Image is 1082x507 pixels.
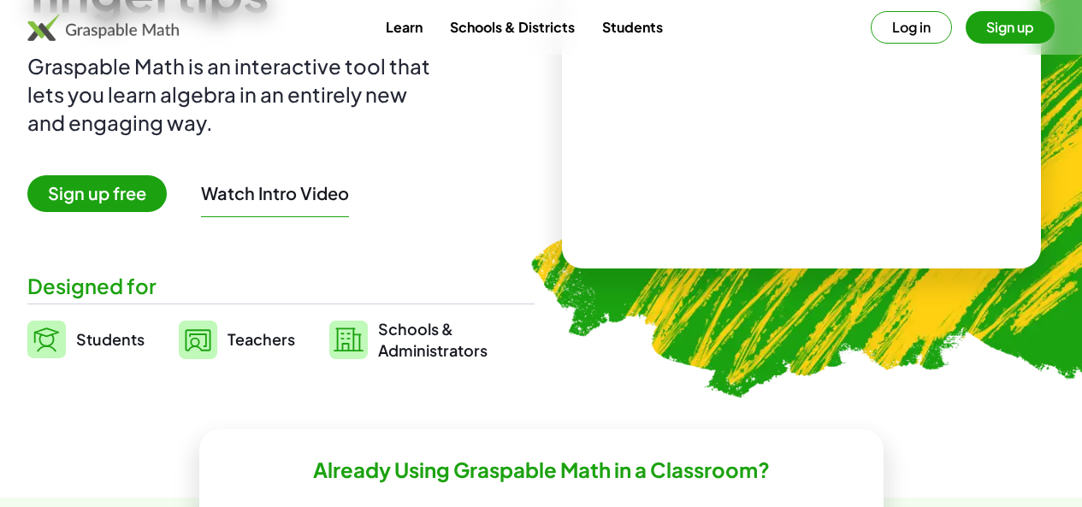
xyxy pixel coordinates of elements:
a: Students [27,318,145,361]
video: What is this? This is dynamic math notation. Dynamic math notation plays a central role in how Gr... [673,63,930,192]
a: Learn [372,11,436,43]
span: Students [76,329,145,349]
button: Watch Intro Video [201,182,349,204]
a: Students [588,11,677,43]
button: Sign up [966,11,1055,44]
span: Schools & Administrators [378,318,488,361]
a: Schools & Districts [436,11,588,43]
span: Teachers [228,329,295,349]
a: Teachers [179,318,295,361]
span: Sign up free [27,175,167,212]
img: svg%3e [27,321,66,358]
div: Graspable Math is an interactive tool that lets you learn algebra in an entirely new and engaging... [27,52,438,137]
button: Log in [871,11,952,44]
h2: Already Using Graspable Math in a Classroom? [313,457,770,483]
div: Designed for [27,272,535,300]
a: Schools &Administrators [329,318,488,361]
img: svg%3e [179,321,217,359]
img: svg%3e [329,321,368,359]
